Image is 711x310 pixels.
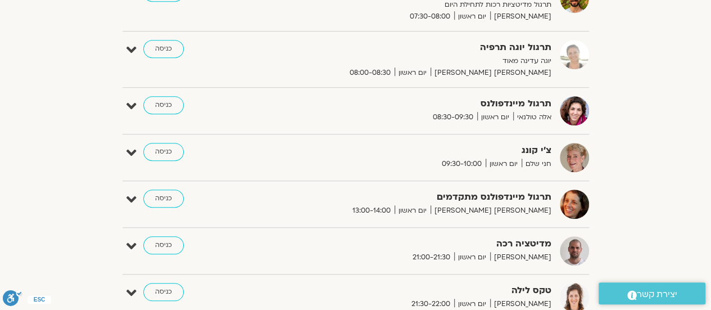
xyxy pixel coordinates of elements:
[454,298,490,310] span: יום ראשון
[395,205,431,217] span: יום ראשון
[431,67,551,79] span: [PERSON_NAME] [PERSON_NAME]
[490,11,551,23] span: [PERSON_NAME]
[454,11,490,23] span: יום ראשון
[431,205,551,217] span: [PERSON_NAME] [PERSON_NAME]
[276,96,551,111] strong: תרגול מיינדפולנס
[143,283,184,301] a: כניסה
[486,158,522,170] span: יום ראשון
[143,143,184,161] a: כניסה
[276,236,551,251] strong: מדיטציה רכה
[490,251,551,263] span: [PERSON_NAME]
[409,251,454,263] span: 21:00-21:30
[276,55,551,67] p: יוגה עדינה מאוד
[395,67,431,79] span: יום ראשון
[143,40,184,58] a: כניסה
[454,251,490,263] span: יום ראשון
[429,111,477,123] span: 08:30-09:30
[407,298,454,310] span: 21:30-22:00
[143,190,184,208] a: כניסה
[477,111,513,123] span: יום ראשון
[276,40,551,55] strong: תרגול יוגה תרפיה
[346,67,395,79] span: 08:00-08:30
[490,298,551,310] span: [PERSON_NAME]
[143,96,184,114] a: כניסה
[637,287,677,302] span: יצירת קשר
[276,143,551,158] strong: צ'י קונג
[276,190,551,205] strong: תרגול מיינדפולנס מתקדמים
[522,158,551,170] span: חני שלם
[599,282,705,304] a: יצירת קשר
[348,205,395,217] span: 13:00-14:00
[276,283,551,298] strong: טקס לילה
[438,158,486,170] span: 09:30-10:00
[406,11,454,23] span: 07:30-08:00
[143,236,184,254] a: כניסה
[513,111,551,123] span: אלה טולנאי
